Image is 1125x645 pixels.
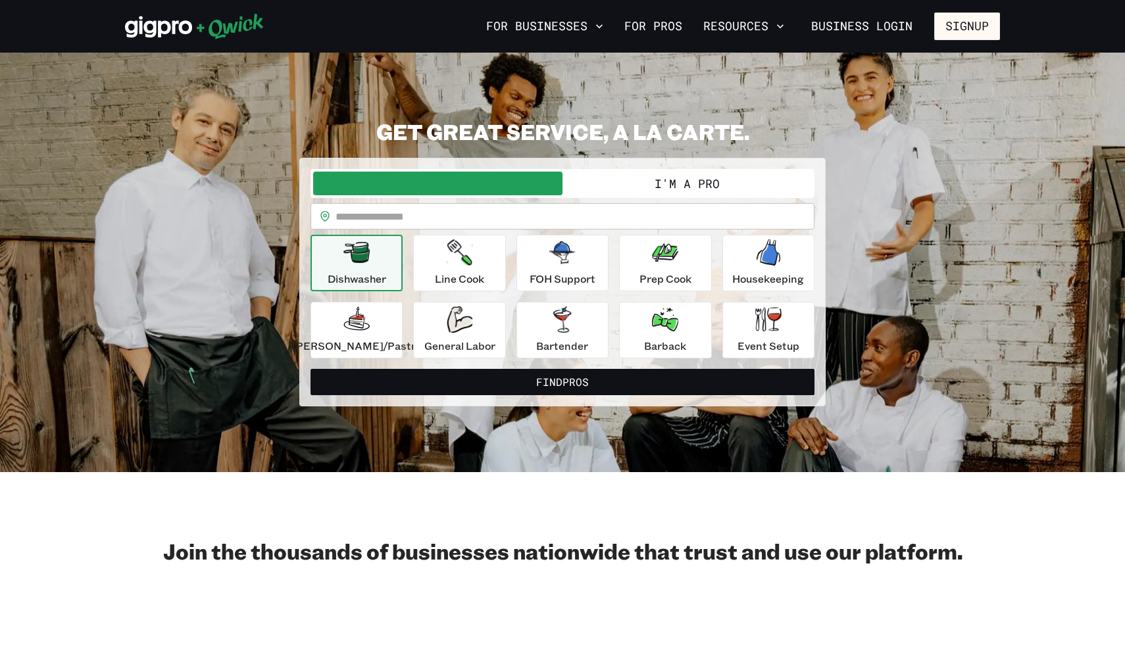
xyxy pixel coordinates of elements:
[536,338,588,354] p: Bartender
[328,271,386,287] p: Dishwasher
[311,235,403,291] button: Dishwasher
[413,235,505,291] button: Line Cook
[619,302,711,358] button: Barback
[299,118,826,145] h2: GET GREAT SERVICE, A LA CARTE.
[516,235,609,291] button: FOH Support
[435,271,484,287] p: Line Cook
[413,302,505,358] button: General Labor
[311,302,403,358] button: [PERSON_NAME]/Pastry
[530,271,595,287] p: FOH Support
[698,15,789,37] button: Resources
[722,235,814,291] button: Housekeeping
[313,172,562,195] button: I'm a Business
[732,271,804,287] p: Housekeeping
[424,338,495,354] p: General Labor
[481,15,609,37] button: For Businesses
[311,369,814,395] button: FindPros
[619,235,711,291] button: Prep Cook
[619,15,687,37] a: For Pros
[125,538,1000,564] h2: Join the thousands of businesses nationwide that trust and use our platform.
[800,12,924,40] a: Business Login
[644,338,686,354] p: Barback
[562,172,812,195] button: I'm a Pro
[934,12,1000,40] button: Signup
[737,338,799,354] p: Event Setup
[292,338,421,354] p: [PERSON_NAME]/Pastry
[639,271,691,287] p: Prep Cook
[516,302,609,358] button: Bartender
[722,302,814,358] button: Event Setup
